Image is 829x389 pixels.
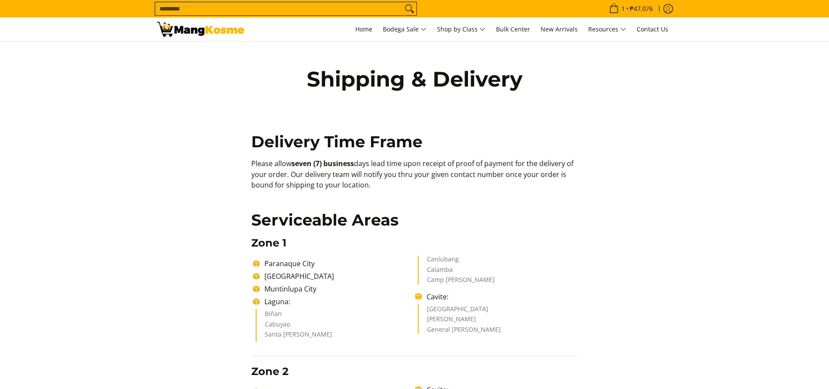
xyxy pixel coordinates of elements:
p: Please allow days lead time upon receipt of proof of payment for the delivery of your order. Our ... [251,158,578,199]
span: 1 [620,6,626,12]
li: [GEOGRAPHIC_DATA] [260,271,415,281]
a: Home [351,17,377,41]
span: Bodega Sale [383,24,427,35]
li: Cavite: [422,292,577,302]
span: ₱47,076 [628,6,654,12]
h3: Zone 2 [251,365,578,378]
li: [GEOGRAPHIC_DATA] [427,306,569,316]
span: • [607,4,656,14]
button: Search [402,2,416,15]
span: Home [355,25,372,33]
li: Muntinlupa City [260,284,415,294]
li: Cabuyao [265,321,407,332]
a: Resources [584,17,631,41]
a: Bulk Center [492,17,534,41]
li: Calamba [427,267,569,277]
li: General [PERSON_NAME] [427,326,569,334]
a: Shop by Class [433,17,490,41]
span: New Arrivals [541,25,578,33]
span: Shop by Class [437,24,486,35]
li: Camp [PERSON_NAME] [427,277,569,285]
h1: Shipping & Delivery [288,66,541,92]
li: Laguna: [260,296,415,307]
nav: Main Menu [253,17,673,41]
span: Paranaque City [264,259,315,268]
li: Santa [PERSON_NAME] [265,331,407,342]
li: Canlubang [427,256,569,267]
h2: Delivery Time Frame [251,132,578,152]
span: Bulk Center [496,25,530,33]
b: seven (7) business [291,159,354,168]
span: Contact Us [637,25,668,33]
h2: Serviceable Areas [251,210,578,230]
a: New Arrivals [536,17,582,41]
h3: Zone 1 [251,236,578,250]
img: Shipping &amp; Delivery Page l Mang Kosme: Home Appliances Warehouse Sale! [157,22,244,37]
a: Contact Us [632,17,673,41]
li: [PERSON_NAME] [427,316,569,326]
li: Biñan [265,311,407,321]
a: Bodega Sale [378,17,431,41]
span: Resources [588,24,626,35]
